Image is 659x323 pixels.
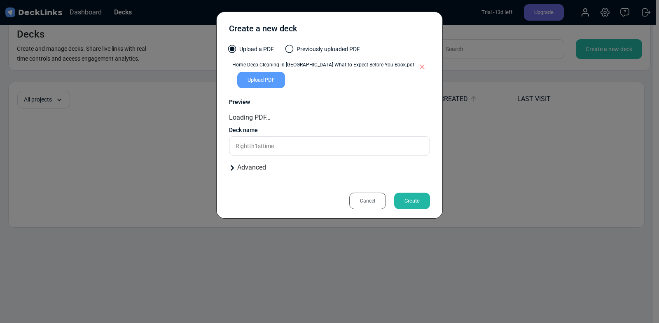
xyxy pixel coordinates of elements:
div: Advanced [229,163,430,172]
input: Enter a name [229,136,430,156]
label: Upload a PDF [229,45,274,58]
label: Previously uploaded PDF [286,45,360,58]
div: Create a new deck [229,22,297,39]
div: Loading PDF… [229,113,430,123]
div: Create [394,193,430,209]
div: Deck name [229,126,430,134]
div: Upload PDF [237,72,285,88]
div: Preview [229,98,430,106]
a: Home Deep Cleaning in [GEOGRAPHIC_DATA] What to Expect Before You Book.pdf [229,61,414,72]
div: Cancel [349,193,386,209]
